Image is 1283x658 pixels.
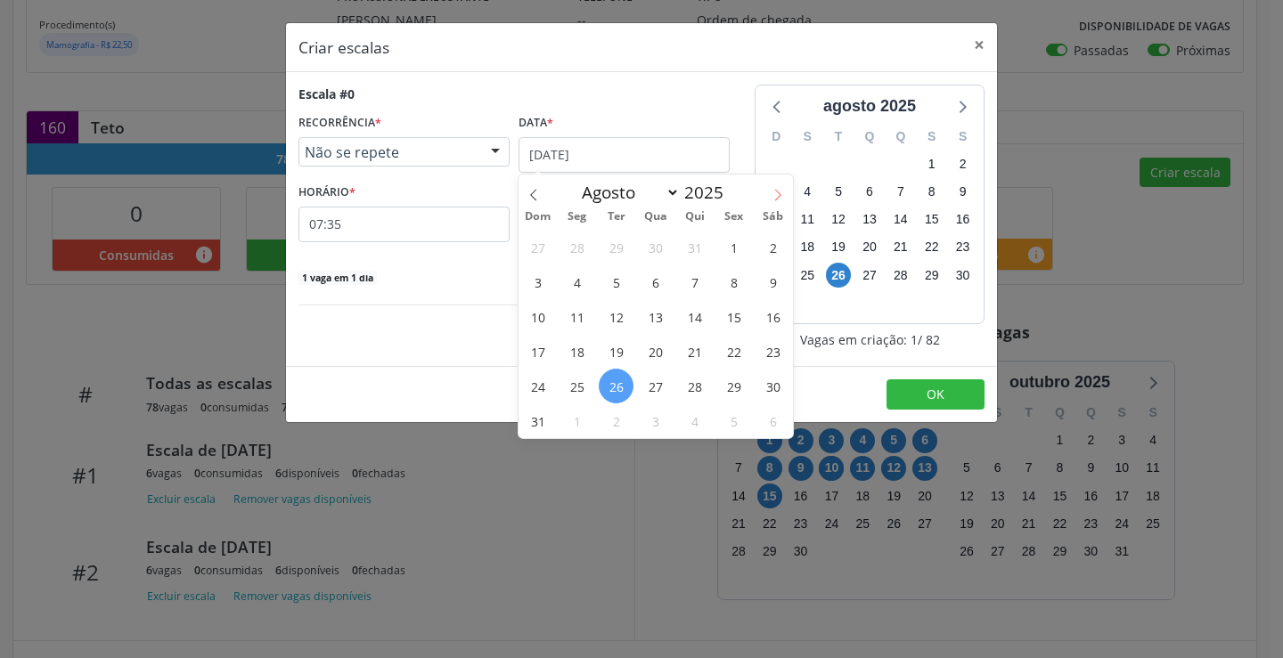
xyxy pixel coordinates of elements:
[756,369,790,403] span: Agosto 30, 2025
[638,369,673,403] span: Agosto 27, 2025
[919,180,944,205] span: sexta-feira, 8 de agosto de 2025
[675,211,715,223] span: Qui
[716,264,751,299] span: Agosto 8, 2025
[560,369,594,403] span: Agosto 25, 2025
[951,263,976,288] span: sábado, 30 de agosto de 2025
[520,403,555,438] span: Agosto 31, 2025
[716,334,751,369] span: Agosto 22, 2025
[677,230,712,264] span: Julho 31, 2025
[599,230,633,264] span: Julho 29, 2025
[298,85,355,103] div: Escala #0
[560,230,594,264] span: Julho 28, 2025
[755,330,985,349] div: Vagas em criação: 1
[951,235,976,260] span: sábado, 23 de agosto de 2025
[305,143,473,161] span: Não se repete
[716,299,751,334] span: Agosto 15, 2025
[927,386,944,402] span: OK
[961,23,997,67] button: Close
[951,180,976,205] span: sábado, 9 de agosto de 2025
[636,211,675,223] span: Qua
[919,263,944,288] span: sexta-feira, 29 de agosto de 2025
[816,94,923,118] div: agosto 2025
[597,211,636,223] span: Ter
[756,299,790,334] span: Agosto 16, 2025
[885,123,916,150] div: Q
[857,263,882,288] span: quarta-feira, 27 de agosto de 2025
[918,330,940,349] span: / 82
[599,369,633,403] span: Agosto 26, 2025
[887,379,985,410] button: OK
[638,403,673,438] span: Setembro 3, 2025
[298,207,510,242] input: 00:00
[560,299,594,334] span: Agosto 11, 2025
[638,230,673,264] span: Julho 30, 2025
[888,207,913,232] span: quinta-feira, 14 de agosto de 2025
[573,180,680,205] select: Month
[298,179,355,207] label: HORÁRIO
[520,230,555,264] span: Julho 27, 2025
[756,230,790,264] span: Agosto 2, 2025
[520,264,555,299] span: Agosto 3, 2025
[795,235,820,260] span: segunda-feira, 18 de agosto de 2025
[888,263,913,288] span: quinta-feira, 28 de agosto de 2025
[919,207,944,232] span: sexta-feira, 15 de agosto de 2025
[916,123,947,150] div: S
[677,299,712,334] span: Agosto 14, 2025
[919,151,944,176] span: sexta-feira, 1 de agosto de 2025
[520,299,555,334] span: Agosto 10, 2025
[857,235,882,260] span: quarta-feira, 20 de agosto de 2025
[756,334,790,369] span: Agosto 23, 2025
[823,123,854,150] div: T
[677,264,712,299] span: Agosto 7, 2025
[560,334,594,369] span: Agosto 18, 2025
[298,271,377,285] span: 1 vaga em 1 dia
[761,123,792,150] div: D
[826,180,851,205] span: terça-feira, 5 de agosto de 2025
[520,369,555,403] span: Agosto 24, 2025
[677,403,712,438] span: Setembro 4, 2025
[756,403,790,438] span: Setembro 6, 2025
[560,264,594,299] span: Agosto 4, 2025
[519,137,730,173] input: Selecione uma data
[888,235,913,260] span: quinta-feira, 21 de agosto de 2025
[947,123,978,150] div: S
[792,123,823,150] div: S
[716,369,751,403] span: Agosto 29, 2025
[558,211,597,223] span: Seg
[298,110,381,137] label: RECORRÊNCIA
[715,211,754,223] span: Sex
[756,264,790,299] span: Agosto 9, 2025
[599,403,633,438] span: Setembro 2, 2025
[519,110,553,137] label: Data
[638,299,673,334] span: Agosto 13, 2025
[520,334,555,369] span: Agosto 17, 2025
[826,263,851,288] span: terça-feira, 26 de agosto de 2025
[826,207,851,232] span: terça-feira, 12 de agosto de 2025
[951,207,976,232] span: sábado, 16 de agosto de 2025
[716,230,751,264] span: Agosto 1, 2025
[638,334,673,369] span: Agosto 20, 2025
[795,180,820,205] span: segunda-feira, 4 de agosto de 2025
[919,235,944,260] span: sexta-feira, 22 de agosto de 2025
[857,180,882,205] span: quarta-feira, 6 de agosto de 2025
[298,36,389,59] h5: Criar escalas
[716,403,751,438] span: Setembro 5, 2025
[560,403,594,438] span: Setembro 1, 2025
[795,263,820,288] span: segunda-feira, 25 de agosto de 2025
[519,211,558,223] span: Dom
[599,299,633,334] span: Agosto 12, 2025
[951,151,976,176] span: sábado, 2 de agosto de 2025
[680,181,739,204] input: Year
[888,180,913,205] span: quinta-feira, 7 de agosto de 2025
[754,211,793,223] span: Sáb
[638,264,673,299] span: Agosto 6, 2025
[599,334,633,369] span: Agosto 19, 2025
[826,235,851,260] span: terça-feira, 19 de agosto de 2025
[857,207,882,232] span: quarta-feira, 13 de agosto de 2025
[854,123,886,150] div: Q
[795,207,820,232] span: segunda-feira, 11 de agosto de 2025
[677,334,712,369] span: Agosto 21, 2025
[677,369,712,403] span: Agosto 28, 2025
[599,264,633,299] span: Agosto 5, 2025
